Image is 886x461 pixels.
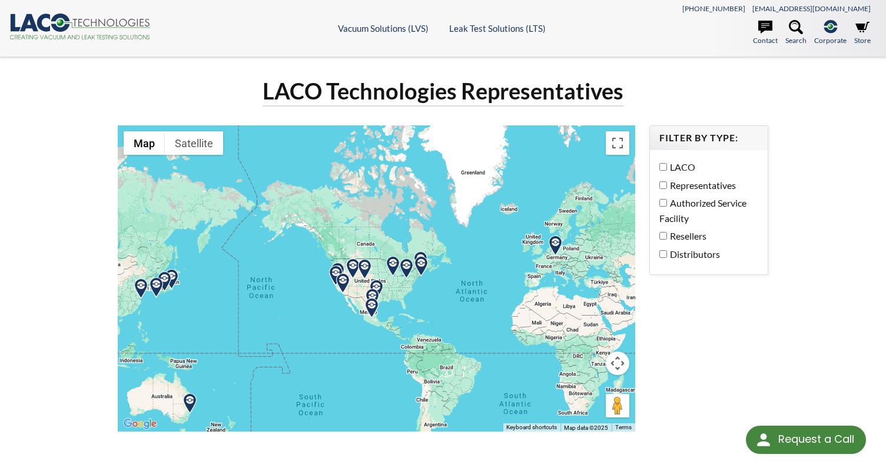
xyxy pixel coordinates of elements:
input: Resellers [659,232,667,240]
span: Map data ©2025 [564,424,608,431]
input: Representatives [659,181,667,189]
button: Show street map [124,131,165,155]
a: Open this area in Google Maps (opens a new window) [121,416,160,432]
input: Distributors [659,250,667,258]
button: Keyboard shortcuts [506,423,557,432]
button: Toggle fullscreen view [606,131,629,155]
div: Request a Call [778,426,854,453]
a: [PHONE_NUMBER] [682,4,745,13]
label: Representatives [659,178,752,193]
h4: Filter by Type: [659,132,758,144]
input: LACO [659,163,667,171]
a: Store [854,20,871,46]
label: Resellers [659,228,752,244]
button: Drag Pegman onto the map to open Street View [606,394,629,417]
button: Map camera controls [606,351,629,375]
h1: LACO Technologies Representatives [263,77,623,107]
a: Search [785,20,807,46]
img: round button [754,430,773,449]
a: Vacuum Solutions (LVS) [338,23,429,34]
a: Terms (opens in new tab) [615,424,632,430]
img: Google [121,416,160,432]
div: Request a Call [746,426,866,454]
a: [EMAIL_ADDRESS][DOMAIN_NAME] [752,4,871,13]
label: Authorized Service Facility [659,195,752,225]
label: Distributors [659,247,752,262]
span: Corporate [814,35,847,46]
a: Leak Test Solutions (LTS) [449,23,546,34]
button: Show satellite imagery [165,131,223,155]
a: Contact [753,20,778,46]
label: LACO [659,160,752,175]
input: Authorized Service Facility [659,199,667,207]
